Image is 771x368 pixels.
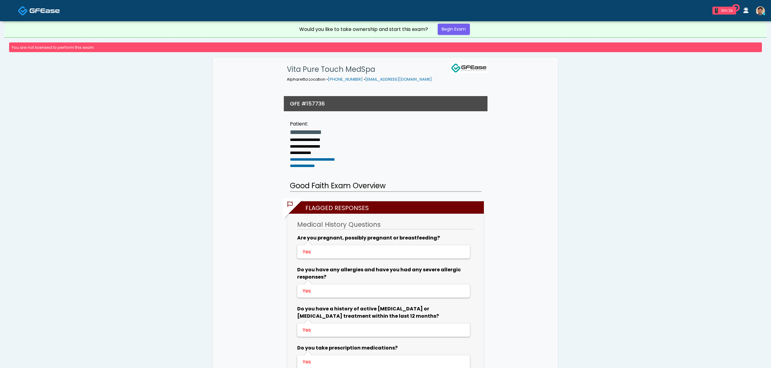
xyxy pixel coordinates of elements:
[303,248,463,256] div: Yes
[756,6,765,15] img: Kenner Medina
[297,234,440,241] b: Are you pregnant, possibly pregnant or breastfeeding?
[29,8,60,14] img: Docovia
[297,266,461,280] b: Do you have any allergies and have you had any severe allergic responses?
[299,26,428,33] div: Would you like to take ownership and start this exam?
[438,24,470,35] a: Begin Exam
[18,1,60,20] a: Docovia
[365,77,432,82] a: [EMAIL_ADDRESS][DOMAIN_NAME]
[328,77,363,82] a: [PHONE_NUMBER]
[451,63,487,73] img: GFEase Logo
[303,326,463,334] div: Yes
[287,77,432,82] small: Alpharetta Location
[709,4,740,17] a: 1 0m 2s
[290,120,335,128] div: Patient:
[297,305,439,319] b: Do you have a history of active [MEDICAL_DATA] or [MEDICAL_DATA] treatment within the last 12 mon...
[12,45,95,50] small: You are not licensed to perform this exam.
[290,180,481,192] h2: Good Faith Exam Overview
[290,201,484,214] h2: Flagged Responses
[303,287,463,295] div: Yes
[287,63,432,75] h1: Vita Pure Touch MedSpa
[720,8,734,13] div: 0m 2s
[303,358,463,366] div: Yes
[715,8,718,13] div: 1
[364,77,365,82] span: •
[18,6,28,16] img: Docovia
[290,100,325,107] h3: GFE #157736
[326,77,328,82] span: •
[297,344,398,351] b: Do you take prescription medications?
[297,220,474,229] h3: Medical History Questions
